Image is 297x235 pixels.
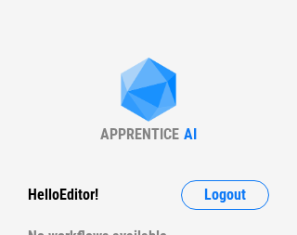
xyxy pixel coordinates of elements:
[100,125,179,143] div: APPRENTICE
[204,188,246,202] span: Logout
[181,180,269,210] button: Logout
[111,58,186,125] img: Apprentice AI
[184,125,197,143] div: AI
[28,180,98,210] div: Hello Editor !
